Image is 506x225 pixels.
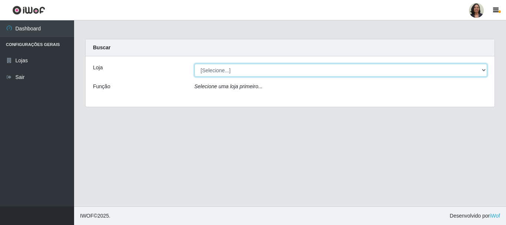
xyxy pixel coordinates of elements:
[93,44,110,50] strong: Buscar
[80,212,110,220] span: © 2025 .
[490,213,500,219] a: iWof
[12,6,45,15] img: CoreUI Logo
[93,64,103,72] label: Loja
[194,83,263,89] i: Selecione uma loja primeiro...
[93,83,110,90] label: Função
[450,212,500,220] span: Desenvolvido por
[80,213,94,219] span: IWOF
